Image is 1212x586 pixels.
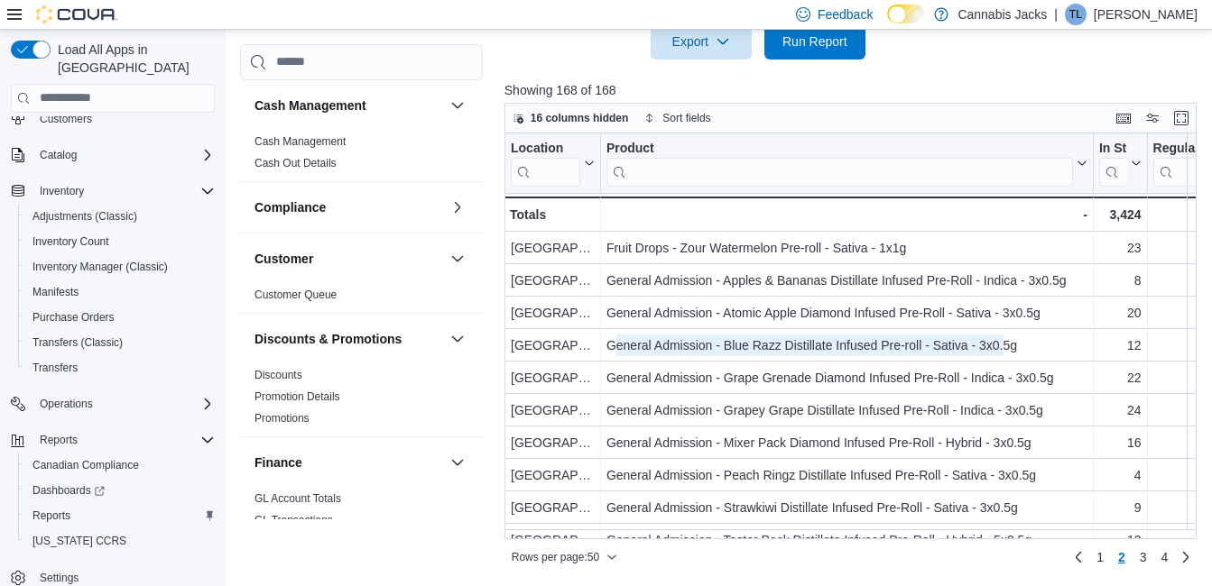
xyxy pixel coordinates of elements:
[25,206,144,227] a: Adjustments (Classic)
[32,180,91,202] button: Inventory
[4,142,222,168] button: Catalog
[40,184,84,198] span: Inventory
[32,234,109,249] span: Inventory Count
[447,328,468,350] button: Discounts & Promotions
[254,288,337,301] a: Customer Queue
[1089,543,1111,572] a: Page 1 of 4
[25,281,215,303] span: Manifests
[25,231,215,252] span: Inventory Count
[18,330,222,355] button: Transfers (Classic)
[1099,529,1142,551] div: 12
[240,364,483,436] div: Discounts & Promotions
[18,503,222,528] button: Reports
[606,140,1073,186] div: Product
[887,23,888,24] span: Dark Mode
[505,107,636,129] button: 16 columns hidden
[32,534,126,548] span: [US_STATE] CCRS
[1099,432,1142,453] div: 16
[240,131,483,181] div: Cash Management
[662,111,710,125] span: Sort fields
[18,305,222,330] button: Purchase Orders
[25,505,78,526] a: Reports
[25,480,112,501] a: Dashboards
[1069,4,1082,25] span: TL
[32,108,99,130] a: Customers
[511,140,595,186] button: Location
[1099,270,1142,291] div: 8
[606,140,1087,186] button: Product
[40,397,93,411] span: Operations
[958,4,1047,25] p: Cannabis Jacks
[254,390,340,403] a: Promotion Details
[511,140,580,157] div: Location
[447,248,468,270] button: Customer
[1113,107,1134,129] button: Keyboard shortcuts
[254,491,341,506] span: GL Account Totals
[254,156,337,170] span: Cash Out Details
[511,334,595,356] div: [GEOGRAPHIC_DATA]
[606,367,1087,389] div: General Admission - Grape Grenade Diamond Infused Pre-Roll - Indica - 3x0.5g
[32,483,105,498] span: Dashboards
[32,107,215,130] span: Customers
[32,361,78,375] span: Transfers
[1118,548,1125,566] span: 2
[504,546,625,568] button: Rows per page:50
[504,81,1204,99] p: Showing 168 of 168
[1142,107,1163,129] button: Display options
[32,458,139,472] span: Canadian Compliance
[25,281,86,303] a: Manifests
[1065,4,1087,25] div: Tom Laronde
[254,134,346,149] span: Cash Management
[1175,546,1197,568] a: Next page
[511,432,595,453] div: [GEOGRAPHIC_DATA]
[1170,107,1192,129] button: Enter fullscreen
[254,369,302,381] a: Discounts
[254,453,443,472] button: Finance
[25,231,116,252] a: Inventory Count
[254,157,337,169] a: Cash Out Details
[531,111,629,125] span: 16 columns hidden
[1099,497,1142,518] div: 9
[25,307,122,328] a: Purchase Orders
[511,497,595,518] div: [GEOGRAPHIC_DATA]
[25,530,215,552] span: Washington CCRS
[25,357,85,379] a: Transfers
[1096,548,1104,566] span: 1
[32,285,79,299] span: Manifests
[447,452,468,473] button: Finance
[32,429,85,451] button: Reports
[32,310,115,325] span: Purchase Orders
[240,284,483,313] div: Customer
[606,302,1087,324] div: General Admission - Atomic Apple Diamond Infused Pre-Roll - Sativa - 3x0.5g
[25,332,215,353] span: Transfers (Classic)
[25,256,215,278] span: Inventory Manager (Classic)
[32,335,123,350] span: Transfers (Classic)
[25,454,146,476] a: Canadian Compliance
[606,334,1087,356] div: General Admission - Blue Razz Distillate Infused Pre-roll - Sativa - 3x0.5g
[32,508,70,523] span: Reports
[606,497,1087,518] div: General Admission - Strawkiwi Distillate Infused Pre-Roll - Sativa - 3x0.5g
[1111,543,1133,572] button: Page 2 of 4
[818,5,873,23] span: Feedback
[40,571,79,585] span: Settings
[511,140,580,186] div: Location
[4,179,222,204] button: Inventory
[32,260,168,274] span: Inventory Manager (Classic)
[1099,464,1142,486] div: 4
[651,23,752,60] button: Export
[18,478,222,503] a: Dashboards
[25,357,215,379] span: Transfers
[1099,399,1142,421] div: 24
[40,112,92,126] span: Customers
[510,204,595,225] div: Totals
[32,144,84,166] button: Catalog
[254,288,337,302] span: Customer Queue
[1099,237,1142,259] div: 23
[1054,4,1058,25] p: |
[4,427,222,453] button: Reports
[447,95,468,116] button: Cash Management
[511,367,595,389] div: [GEOGRAPHIC_DATA]
[511,302,595,324] div: [GEOGRAPHIC_DATA]
[606,237,1087,259] div: Fruit Drops - Zour Watermelon Pre-roll - Sativa - 1x1g
[18,204,222,229] button: Adjustments (Classic)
